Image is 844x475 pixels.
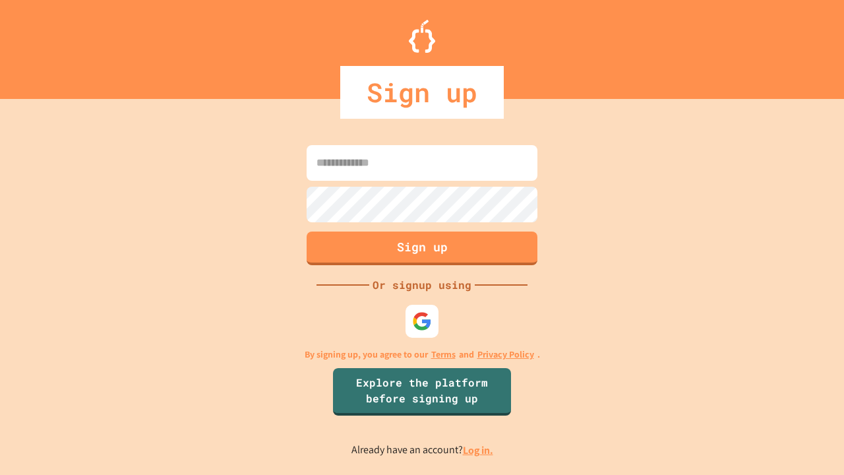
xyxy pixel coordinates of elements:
[305,348,540,362] p: By signing up, you agree to our and .
[412,311,432,331] img: google-icon.svg
[369,277,475,293] div: Or signup using
[431,348,456,362] a: Terms
[463,443,493,457] a: Log in.
[351,442,493,459] p: Already have an account?
[333,368,511,416] a: Explore the platform before signing up
[307,232,537,265] button: Sign up
[409,20,435,53] img: Logo.svg
[340,66,504,119] div: Sign up
[477,348,534,362] a: Privacy Policy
